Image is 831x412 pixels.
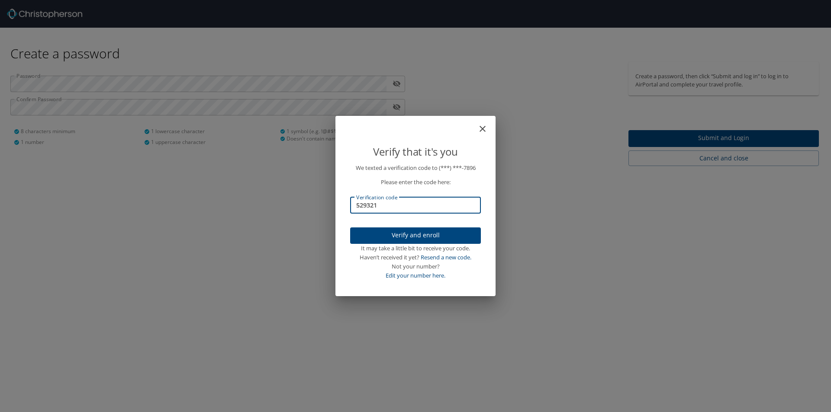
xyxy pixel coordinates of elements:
span: Verify and enroll [357,230,474,241]
p: Please enter the code here: [350,178,481,187]
button: Verify and enroll [350,227,481,244]
div: Not your number? [350,262,481,271]
a: Edit your number here. [386,271,445,279]
div: Haven’t received it yet? [350,253,481,262]
p: We texted a verification code to (***) ***- 7896 [350,163,481,172]
a: Resend a new code. [421,253,471,261]
p: Verify that it's you [350,144,481,160]
div: It may take a little bit to receive your code. [350,244,481,253]
button: close [482,119,492,130]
